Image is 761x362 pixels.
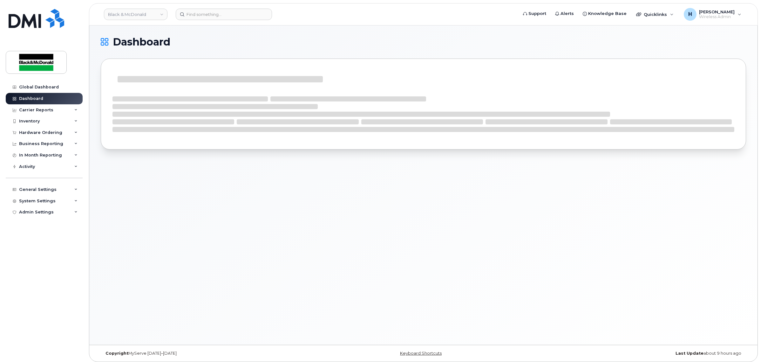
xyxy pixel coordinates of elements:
strong: Copyright [105,351,128,356]
div: MyServe [DATE]–[DATE] [101,351,316,356]
span: Dashboard [113,37,170,47]
a: Keyboard Shortcuts [400,351,442,356]
div: about 9 hours ago [531,351,746,356]
strong: Last Update [676,351,703,356]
